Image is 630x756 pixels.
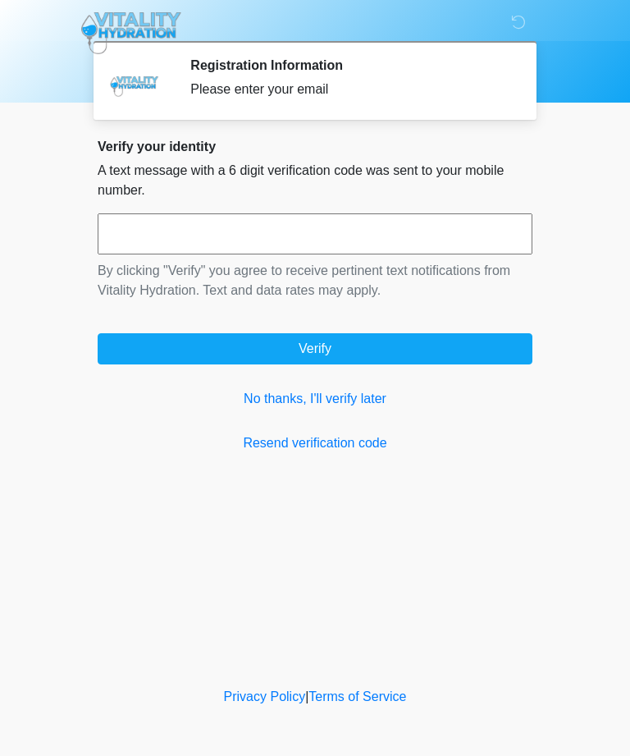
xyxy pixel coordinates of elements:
[81,12,181,54] img: Vitality Hydration Logo
[98,333,532,364] button: Verify
[98,433,532,453] a: Resend verification code
[98,161,532,200] p: A text message with a 6 digit verification code was sent to your mobile number.
[190,80,508,99] div: Please enter your email
[305,690,308,703] a: |
[98,389,532,409] a: No thanks, I'll verify later
[98,261,532,300] p: By clicking "Verify" you agree to receive pertinent text notifications from Vitality Hydration. T...
[98,139,532,154] h2: Verify your identity
[308,690,406,703] a: Terms of Service
[110,57,159,107] img: Agent Avatar
[224,690,306,703] a: Privacy Policy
